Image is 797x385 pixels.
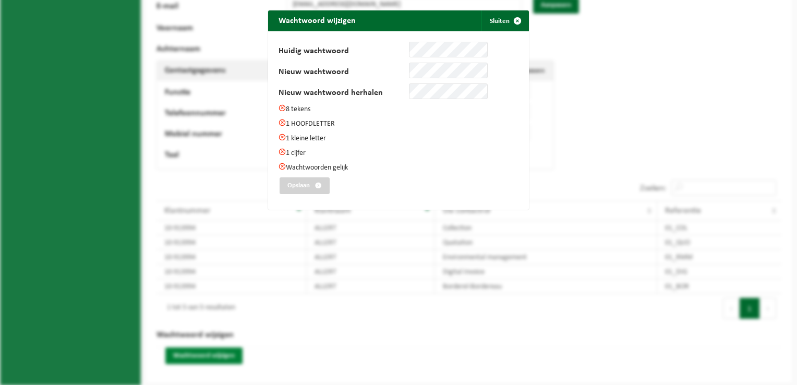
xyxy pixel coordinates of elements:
[279,68,409,78] label: Nieuw wachtwoord
[279,163,518,172] p: Wachtwoorden gelijk
[279,148,518,158] p: 1 cijfer
[279,134,518,143] p: 1 kleine letter
[279,104,518,114] p: 8 tekens
[481,10,528,31] button: Sluiten
[279,47,409,57] label: Huidig wachtwoord
[268,10,366,30] h2: Wachtwoord wijzigen
[279,119,518,128] p: 1 HOOFDLETTER
[279,89,409,99] label: Nieuw wachtwoord herhalen
[280,177,330,194] button: Opslaan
